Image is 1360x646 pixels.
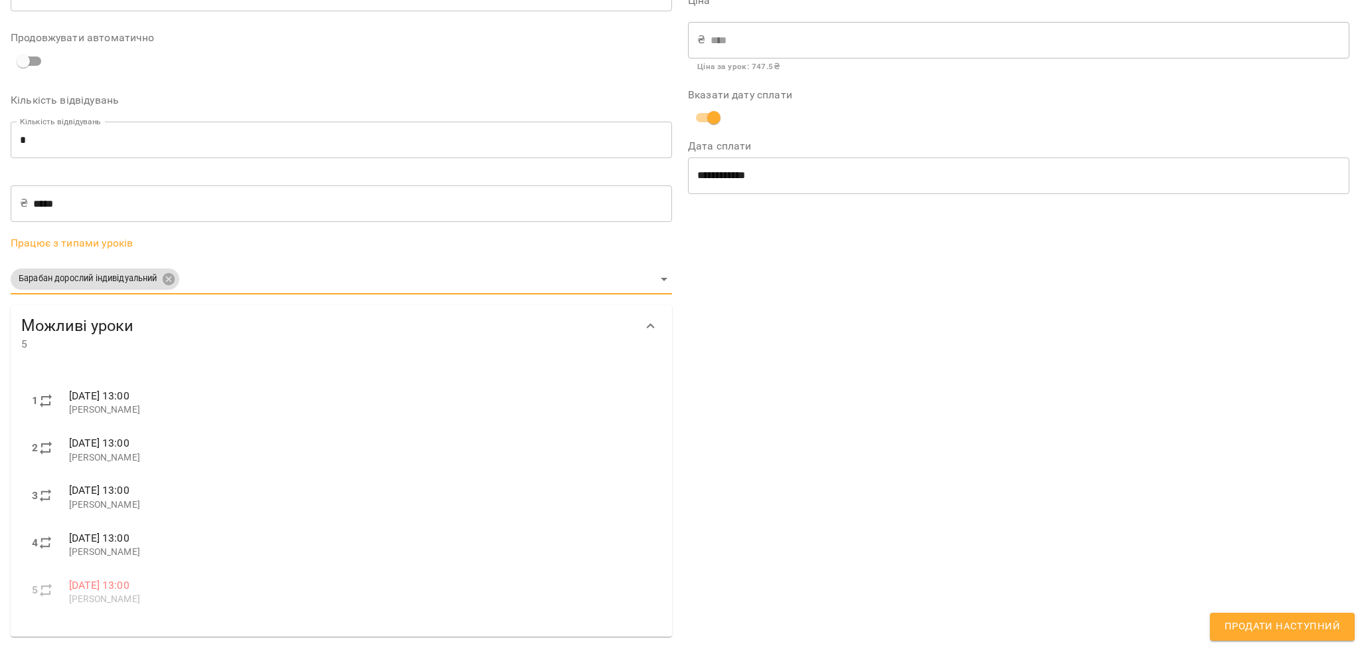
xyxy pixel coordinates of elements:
span: [DATE] 13:00 [69,389,129,402]
label: Продовжувати автоматично [11,33,672,43]
span: [DATE] 13:00 [69,532,129,544]
label: 1 [32,393,38,409]
span: 5 [21,336,635,352]
p: ₴ [697,32,705,48]
p: [PERSON_NAME] [69,451,651,465]
label: Дата сплати [688,141,1349,152]
label: 3 [32,488,38,504]
button: Продати наступний [1210,613,1355,641]
span: [DATE] 13:00 [69,579,129,592]
p: [PERSON_NAME] [69,498,651,512]
label: 5 [32,582,38,598]
button: Show more [635,310,667,342]
div: Барабан дорослий індивідуальний [11,269,179,290]
p: [PERSON_NAME] [69,403,651,417]
span: [DATE] 13:00 [69,437,129,449]
span: [DATE] 13:00 [69,484,129,496]
label: 4 [32,535,38,551]
p: [PERSON_NAME] [69,593,651,606]
label: Працює з типами уроків [11,238,672,249]
span: Можливі уроки [21,316,635,336]
p: ₴ [20,195,28,211]
label: Кількість відвідувань [11,95,672,106]
b: Ціна за урок : 747.5 ₴ [697,62,780,71]
span: Продати наступний [1225,618,1340,635]
label: Вказати дату сплати [688,90,1349,100]
p: [PERSON_NAME] [69,546,651,559]
span: Барабан дорослий індивідуальний [11,272,165,285]
div: Барабан дорослий індивідуальний [11,265,672,294]
label: 2 [32,440,38,456]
